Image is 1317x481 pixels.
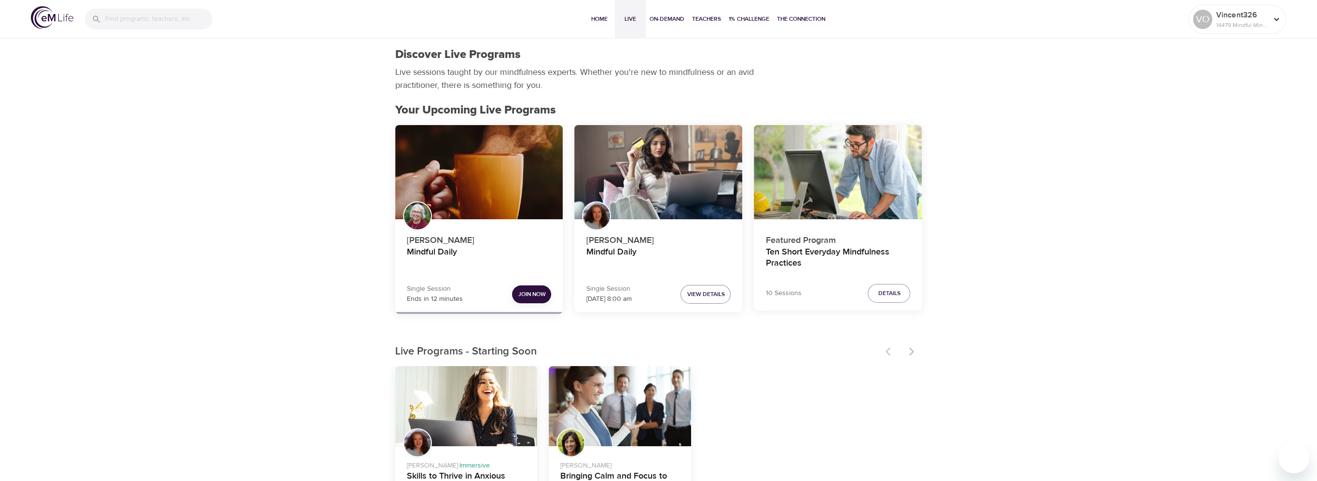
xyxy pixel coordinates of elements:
[650,14,684,24] span: On-Demand
[777,14,825,24] span: The Connection
[574,125,742,220] button: Mindful Daily
[395,66,757,92] p: Live sessions taught by our mindfulness experts. Whether you're new to mindfulness or an avid pra...
[619,14,642,24] span: Live
[549,366,691,446] button: Bringing Calm and Focus to Overwhelming Situations
[395,48,521,62] h1: Discover Live Programs
[512,285,551,303] button: Join Now
[868,284,910,303] button: Details
[878,288,900,298] span: Details
[1278,442,1309,473] iframe: Button to launch messaging window
[105,9,212,29] input: Find programs, teachers, etc...
[729,14,769,24] span: 1% Challenge
[407,457,526,471] p: [PERSON_NAME] ·
[588,14,611,24] span: Home
[395,366,538,446] button: Skills to Thrive in Anxious Times
[692,14,721,24] span: Teachers
[395,344,880,360] p: Live Programs - Starting Soon
[1216,21,1267,29] p: 14479 Mindful Minutes
[560,457,679,471] p: [PERSON_NAME]
[765,288,801,298] p: 10 Sessions
[586,247,731,270] h4: Mindful Daily
[407,230,552,247] p: [PERSON_NAME]
[31,6,73,29] img: logo
[1193,10,1212,29] div: VO
[586,284,631,294] p: Single Session
[1216,9,1267,21] p: Vincent326
[680,285,731,304] button: View Details
[765,230,910,247] p: Featured Program
[687,289,724,299] span: View Details
[407,294,463,304] p: Ends in 12 minutes
[765,247,910,270] h4: Ten Short Everyday Mindfulness Practices
[407,247,552,270] h4: Mindful Daily
[395,125,563,220] button: Mindful Daily
[395,103,922,117] h2: Your Upcoming Live Programs
[459,461,490,470] span: Immersive
[754,125,922,220] button: Ten Short Everyday Mindfulness Practices
[518,289,545,299] span: Join Now
[586,294,631,304] p: [DATE] 8:00 am
[586,230,731,247] p: [PERSON_NAME]
[407,284,463,294] p: Single Session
